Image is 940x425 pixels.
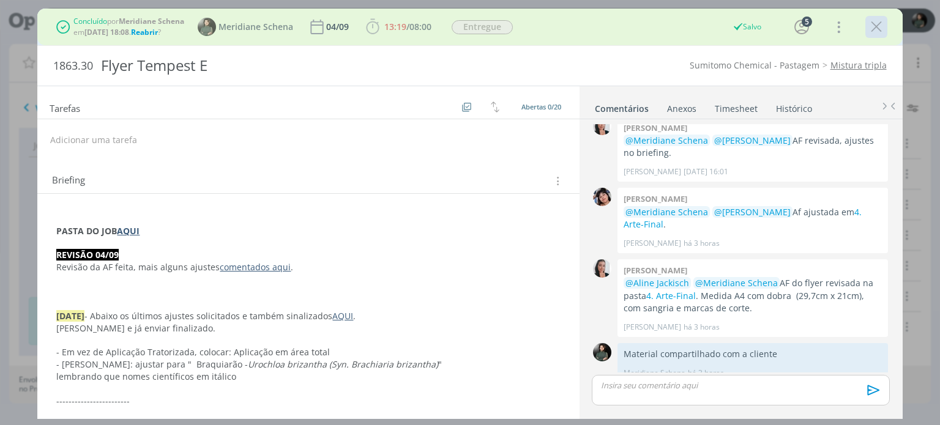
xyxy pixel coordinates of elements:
b: [PERSON_NAME] [624,122,687,133]
span: @Meridiane Schena [625,135,708,146]
div: dialog [37,9,902,419]
p: Af ajustada em . [624,206,882,231]
a: Mistura tripla [830,59,887,71]
p: Material compartilhado com a cliente [624,348,882,360]
p: [PERSON_NAME] e já enviar finalizado. [56,322,560,334]
b: [DATE] 18:08 [84,27,129,37]
button: Adicionar uma tarefa [50,129,138,151]
p: Revisão da AF feita, mais alguns ajustes . [56,261,560,273]
span: Concluído [73,16,107,26]
b: [PERSON_NAME] [624,193,687,204]
div: Flyer Tempest E [95,51,534,81]
em: Urochloa brizantha (Syn. Brachiaria brizantha) [248,358,438,370]
a: AQUI [332,310,353,322]
strong: PASTA DO JOB [56,225,117,237]
a: 4. Arte-Final [624,206,862,230]
strong: REVISÃO 04/09 [56,249,119,261]
a: comentados aqui [220,261,291,273]
p: Meridiane Schena [624,368,685,379]
span: Reabrir [131,27,158,37]
b: Meridiane Schena [119,16,184,26]
img: C [593,259,611,278]
p: - [PERSON_NAME]: ajustar para " Braquiarão - " [56,358,560,371]
div: 5 [802,17,812,27]
a: Sumitomo Chemical - Pastagem [690,59,819,71]
span: 1863.30 [53,59,93,73]
a: 4. Arte-Final [646,290,696,301]
p: - Abaixo os últimos ajustes solicitados e também sinalizados . [56,310,560,322]
span: [DATE] 16:01 [684,166,728,177]
strong: [DATE] [56,310,84,322]
span: @[PERSON_NAME] [714,135,791,146]
p: - Em vez de Aplicação Tratorizada, colocar: Aplicação em área total [56,346,560,358]
p: [PERSON_NAME] [624,322,681,333]
p: AF revisada, ajustes no briefing. [624,135,882,160]
a: Timesheet [714,97,758,115]
img: arrow-down-up.svg [491,102,499,113]
span: @Meridiane Schena [625,206,708,218]
p: lembrando que nomes científicos em itálico [56,371,560,383]
a: Histórico [775,97,813,115]
img: E [593,188,611,206]
p: AF do flyer revisada na pasta . Medida A4 com dobra (29,7cm x 21cm), com sangria e marcas de corte. [624,277,882,314]
span: @Aline Jackisch [625,277,689,289]
p: [PERSON_NAME] [624,166,681,177]
span: Briefing [52,173,85,189]
p: [PERSON_NAME] [624,238,681,249]
span: há 3 horas [684,322,720,333]
img: C [593,117,611,135]
div: Salvo [733,21,761,32]
div: Anexos [667,103,696,115]
span: Abertas 0/20 [521,102,561,111]
div: 04/09 [326,23,351,31]
a: AQUI [117,225,140,237]
span: Tarefas [50,100,80,114]
img: M [593,343,611,361]
span: @Meridiane Schena [695,277,778,289]
a: Comentários [594,97,649,115]
span: @[PERSON_NAME] [714,206,791,218]
span: há 3 horas [688,368,724,379]
span: há 3 horas [684,238,720,249]
p: ------------------------ [56,395,560,407]
button: 5 [792,17,811,37]
b: [PERSON_NAME] [624,265,687,276]
div: por em . ? [73,16,184,38]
